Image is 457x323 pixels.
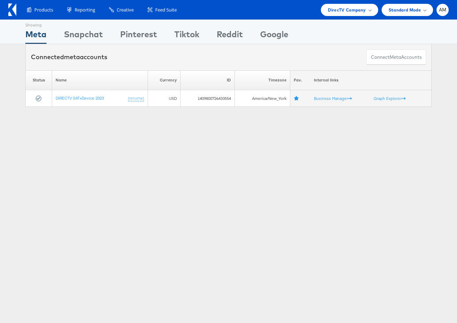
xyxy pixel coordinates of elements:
[328,6,366,14] span: DirecTV Company
[120,28,157,44] div: Pinterest
[180,90,234,107] td: 1409800726433554
[148,70,180,90] th: Currency
[148,90,180,107] td: USD
[234,90,290,107] td: America/New_York
[439,8,447,12] span: AM
[314,96,352,101] a: Business Manager
[260,28,288,44] div: Google
[25,28,47,44] div: Meta
[174,28,199,44] div: Tiktok
[117,7,134,13] span: Creative
[34,7,53,13] span: Products
[56,95,104,101] a: DIRECTV SAT+Device 2023
[64,28,103,44] div: Snapchat
[180,70,234,90] th: ID
[75,7,95,13] span: Reporting
[31,53,107,62] div: Connected accounts
[366,49,426,65] button: ConnectmetaAccounts
[128,95,144,101] a: (rename)
[389,6,421,14] span: Standard Mode
[25,20,47,28] div: Showing
[26,70,52,90] th: Status
[234,70,290,90] th: Timezone
[217,28,243,44] div: Reddit
[64,53,80,61] span: meta
[374,96,406,101] a: Graph Explorer
[155,7,177,13] span: Feed Suite
[52,70,148,90] th: Name
[390,54,401,61] span: meta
